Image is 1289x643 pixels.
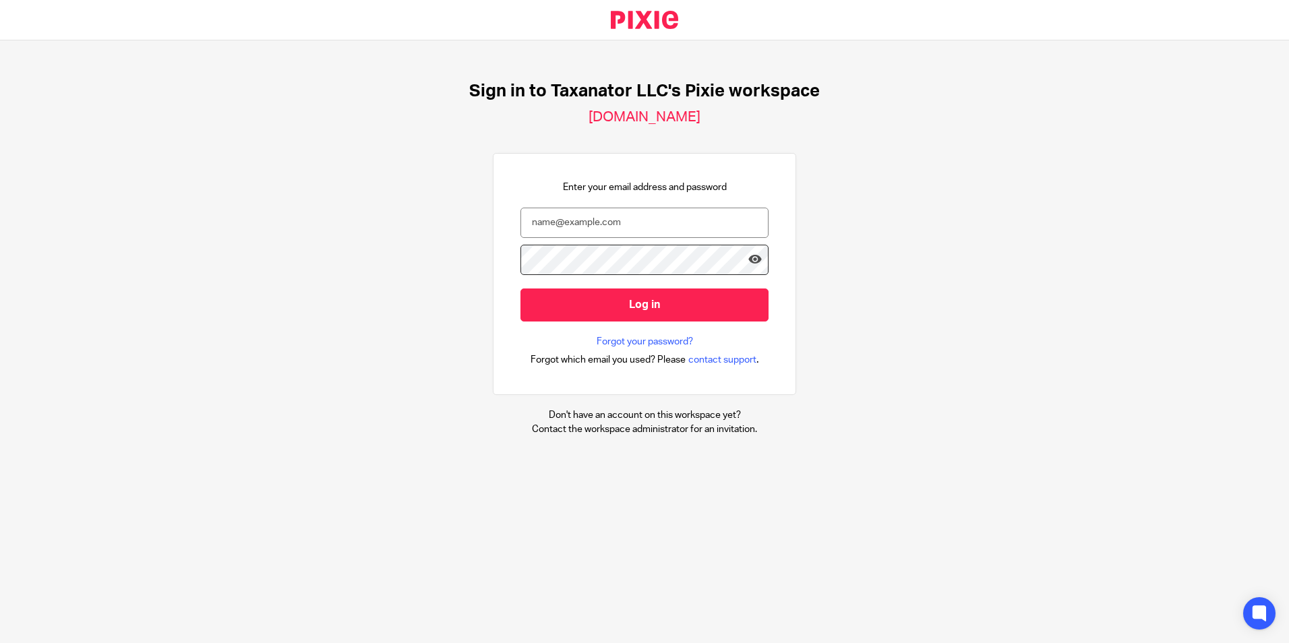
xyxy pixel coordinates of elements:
[563,181,727,194] p: Enter your email address and password
[531,352,759,367] div: .
[589,109,700,126] h2: [DOMAIN_NAME]
[597,335,693,348] a: Forgot your password?
[532,408,757,422] p: Don't have an account on this workspace yet?
[469,81,820,102] h1: Sign in to Taxanator LLC's Pixie workspace
[688,353,756,367] span: contact support
[520,208,769,238] input: name@example.com
[531,353,686,367] span: Forgot which email you used? Please
[532,423,757,436] p: Contact the workspace administrator for an invitation.
[520,288,769,321] input: Log in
